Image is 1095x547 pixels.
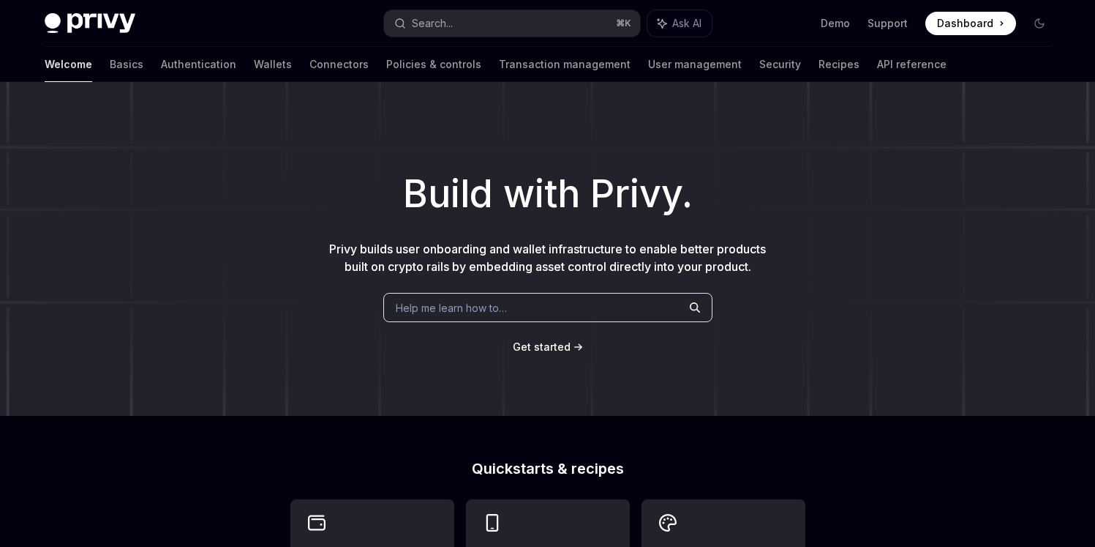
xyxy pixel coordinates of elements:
a: API reference [877,47,947,82]
span: ⌘ K [616,18,631,29]
a: Support [868,16,908,31]
a: Recipes [819,47,859,82]
div: Search... [412,15,453,32]
a: Demo [821,16,850,31]
h1: Build with Privy. [23,165,1072,223]
span: Get started [513,341,571,353]
a: Welcome [45,47,92,82]
button: Ask AI [647,10,712,37]
button: Toggle dark mode [1028,12,1051,35]
a: Connectors [309,47,369,82]
a: Transaction management [499,47,631,82]
button: Search...⌘K [384,10,640,37]
a: Basics [110,47,143,82]
a: Security [759,47,801,82]
span: Help me learn how to… [396,300,507,316]
a: Policies & controls [386,47,481,82]
span: Privy builds user onboarding and wallet infrastructure to enable better products built on crypto ... [329,242,766,274]
a: Wallets [254,47,292,82]
span: Dashboard [937,16,993,31]
a: User management [648,47,742,82]
a: Get started [513,340,571,354]
a: Authentication [161,47,236,82]
a: Dashboard [925,12,1016,35]
h2: Quickstarts & recipes [290,461,805,476]
span: Ask AI [672,16,701,31]
img: dark logo [45,13,135,34]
